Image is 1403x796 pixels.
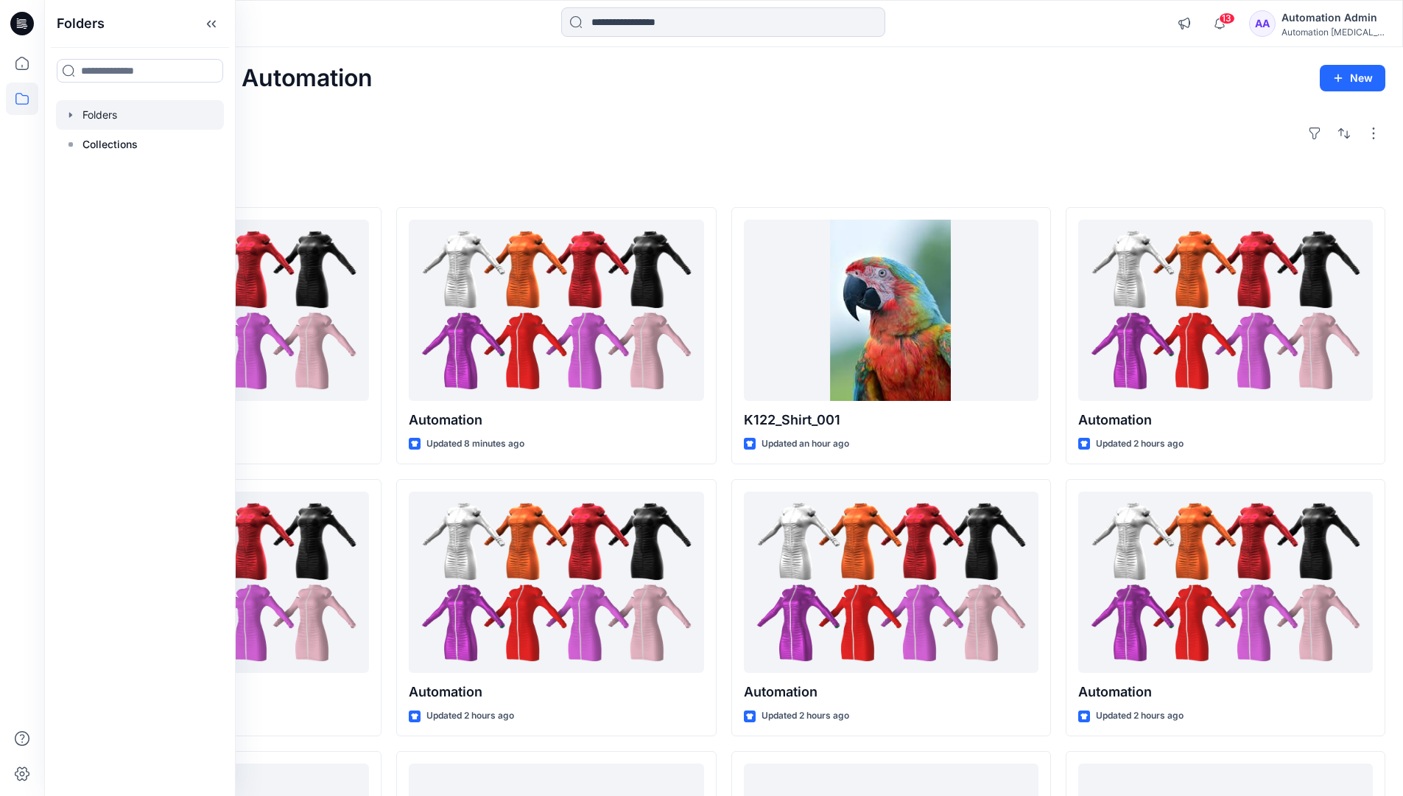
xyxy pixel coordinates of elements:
p: Updated 2 hours ago [1096,708,1184,724]
p: Updated 2 hours ago [426,708,514,724]
p: Automation [744,682,1038,702]
a: Automation [744,492,1038,674]
p: Updated an hour ago [762,436,849,452]
p: Automation [409,410,703,430]
h4: Styles [62,175,1385,192]
a: Automation [1078,492,1373,674]
div: Automation [MEDICAL_DATA]... [1281,27,1385,38]
div: Automation Admin [1281,9,1385,27]
a: Automation [1078,220,1373,402]
p: Collections [82,136,138,153]
a: K122_Shirt_001 [744,220,1038,402]
p: K122_Shirt_001 [744,410,1038,430]
p: Automation [1078,410,1373,430]
button: New [1320,65,1385,91]
p: Automation [1078,682,1373,702]
span: 13 [1219,13,1235,24]
p: Updated 2 hours ago [1096,436,1184,452]
p: Automation [409,682,703,702]
a: Automation [409,492,703,674]
div: AA [1249,10,1276,37]
p: Updated 8 minutes ago [426,436,524,452]
p: Updated 2 hours ago [762,708,849,724]
a: Automation [409,220,703,402]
